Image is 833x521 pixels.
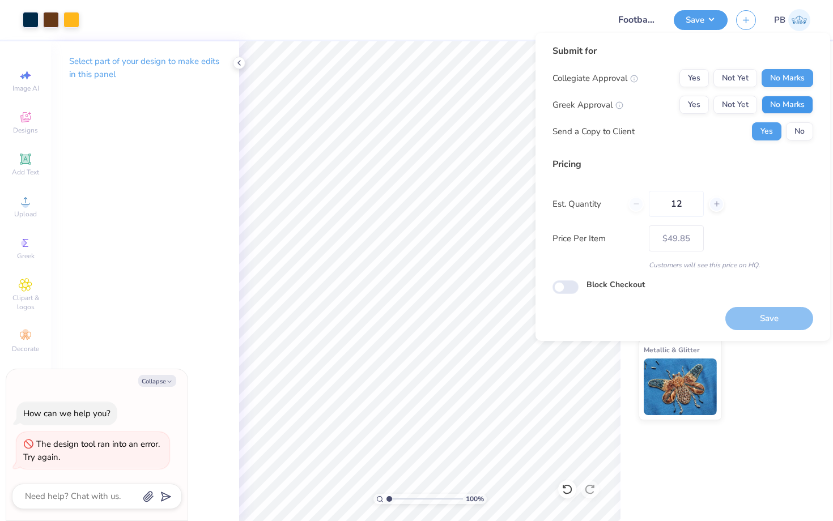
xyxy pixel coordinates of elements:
[552,44,813,58] div: Submit for
[713,96,757,114] button: Not Yet
[774,14,785,27] span: PB
[552,72,638,85] div: Collegiate Approval
[786,122,813,140] button: No
[788,9,810,31] img: Paridhi Bajaj
[12,168,39,177] span: Add Text
[762,96,813,114] button: No Marks
[14,210,37,219] span: Upload
[552,125,635,138] div: Send a Copy to Client
[762,69,813,87] button: No Marks
[713,69,757,87] button: Not Yet
[466,494,484,504] span: 100 %
[6,293,45,311] span: Clipart & logos
[552,232,640,245] label: Price Per Item
[552,198,620,211] label: Est. Quantity
[13,126,38,135] span: Designs
[679,96,709,114] button: Yes
[586,279,645,291] label: Block Checkout
[69,55,221,81] p: Select part of your design to make edits in this panel
[752,122,781,140] button: Yes
[12,84,39,93] span: Image AI
[138,375,176,387] button: Collapse
[674,10,728,30] button: Save
[12,344,39,353] span: Decorate
[649,191,704,217] input: – –
[679,69,709,87] button: Yes
[552,99,623,112] div: Greek Approval
[552,157,813,171] div: Pricing
[552,260,813,270] div: Customers will see this price on HQ.
[610,8,665,31] input: Untitled Design
[644,358,717,415] img: Metallic & Glitter
[23,408,110,419] div: How can we help you?
[644,344,700,356] span: Metallic & Glitter
[774,9,810,31] a: PB
[23,438,160,463] div: The design tool ran into an error. Try again.
[17,251,35,260] span: Greek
